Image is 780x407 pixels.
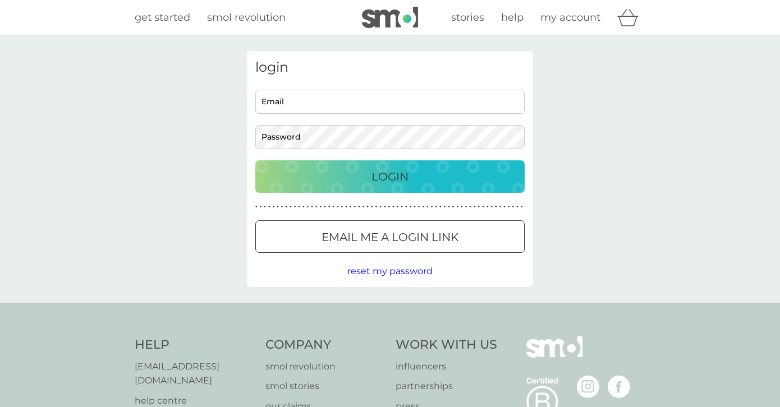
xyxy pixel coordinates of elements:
[448,204,450,210] p: ●
[452,204,455,210] p: ●
[350,204,352,210] p: ●
[501,10,524,26] a: help
[435,204,437,210] p: ●
[608,376,630,398] img: visit the smol Facebook page
[362,7,418,28] img: smol
[345,204,347,210] p: ●
[347,266,433,276] span: reset my password
[319,204,322,210] p: ●
[255,220,525,253] button: Email me a login link
[135,336,254,354] h4: Help
[474,204,476,210] p: ●
[501,11,524,24] span: help
[431,204,433,210] p: ●
[577,376,599,398] img: visit the smol Instagram page
[315,204,318,210] p: ●
[285,204,287,210] p: ●
[371,168,409,186] p: Login
[354,204,356,210] p: ●
[324,204,326,210] p: ●
[207,11,286,24] span: smol revolution
[405,204,407,210] p: ●
[465,204,467,210] p: ●
[363,204,365,210] p: ●
[265,336,385,354] h4: Company
[487,204,489,210] p: ●
[392,204,394,210] p: ●
[540,11,600,24] span: my account
[414,204,416,210] p: ●
[396,359,497,374] a: influencers
[298,204,300,210] p: ●
[478,204,480,210] p: ●
[439,204,442,210] p: ●
[341,204,343,210] p: ●
[490,204,493,210] p: ●
[521,204,523,210] p: ●
[337,204,339,210] p: ●
[311,204,313,210] p: ●
[294,204,296,210] p: ●
[451,10,484,26] a: stories
[290,204,292,210] p: ●
[135,359,254,388] a: [EMAIL_ADDRESS][DOMAIN_NAME]
[444,204,446,210] p: ●
[347,264,433,279] button: reset my password
[265,379,385,394] a: smol stories
[384,204,386,210] p: ●
[265,359,385,374] a: smol revolution
[617,6,645,29] div: basket
[264,204,266,210] p: ●
[302,204,305,210] p: ●
[516,204,519,210] p: ●
[207,10,286,26] a: smol revolution
[503,204,506,210] p: ●
[401,204,403,210] p: ●
[508,204,510,210] p: ●
[328,204,331,210] p: ●
[273,204,275,210] p: ●
[482,204,484,210] p: ●
[260,204,262,210] p: ●
[469,204,471,210] p: ●
[396,336,497,354] h4: Work With Us
[307,204,309,210] p: ●
[388,204,390,210] p: ●
[396,379,497,394] a: partnerships
[451,11,484,24] span: stories
[499,204,502,210] p: ●
[495,204,497,210] p: ●
[426,204,429,210] p: ●
[397,204,399,210] p: ●
[371,204,373,210] p: ●
[379,204,382,210] p: ●
[135,11,190,24] span: get started
[255,160,525,193] button: Login
[375,204,378,210] p: ●
[135,10,190,26] a: get started
[526,336,582,374] img: smol
[322,228,458,246] p: Email me a login link
[255,59,525,76] h3: login
[366,204,369,210] p: ●
[418,204,420,210] p: ●
[358,204,360,210] p: ●
[422,204,424,210] p: ●
[456,204,458,210] p: ●
[540,10,600,26] a: my account
[277,204,279,210] p: ●
[281,204,283,210] p: ●
[332,204,334,210] p: ●
[268,204,270,210] p: ●
[410,204,412,210] p: ●
[255,204,258,210] p: ●
[461,204,463,210] p: ●
[512,204,515,210] p: ●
